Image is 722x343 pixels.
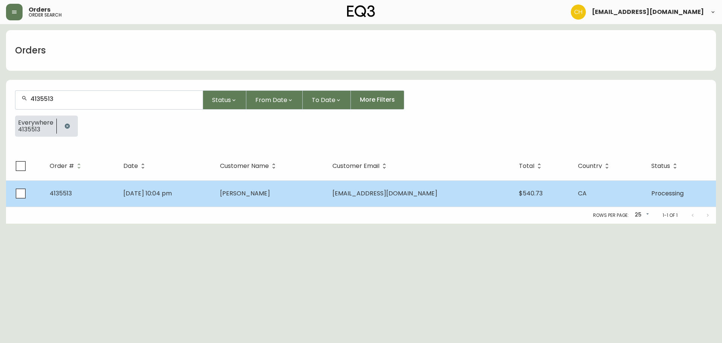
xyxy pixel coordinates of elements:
span: Customer Name [220,164,269,168]
span: Customer Name [220,163,279,169]
img: logo [347,5,375,17]
span: Processing [651,189,684,198]
span: Order # [50,163,84,169]
p: Rows per page: [593,212,629,219]
span: Date [123,164,138,168]
span: More Filters [360,96,395,104]
span: [DATE] 10:04 pm [123,189,172,198]
span: Total [519,163,544,169]
span: Customer Email [332,164,379,168]
span: Status [651,163,680,169]
span: 4135513 [50,189,72,198]
span: [EMAIL_ADDRESS][DOMAIN_NAME] [592,9,704,15]
h5: order search [29,13,62,17]
button: From Date [246,90,303,110]
span: $540.73 [519,189,543,198]
span: 4135513 [18,126,53,133]
span: Country [578,164,602,168]
h1: Orders [15,44,46,57]
img: 6288462cea190ebb98a2c2f3c744dd7e [571,5,586,20]
button: Status [203,90,246,110]
span: Everywhere [18,119,53,126]
span: [EMAIL_ADDRESS][DOMAIN_NAME] [332,189,437,198]
button: To Date [303,90,351,110]
span: Customer Email [332,163,389,169]
button: More Filters [351,90,404,110]
span: Date [123,163,148,169]
span: Country [578,163,612,169]
span: Status [212,95,231,105]
span: Orders [29,7,50,13]
div: 25 [632,209,651,221]
span: Order # [50,164,74,168]
span: Status [651,164,670,168]
span: [PERSON_NAME] [220,189,270,198]
span: Total [519,164,534,168]
span: To Date [312,95,335,105]
p: 1-1 of 1 [663,212,678,219]
span: CA [578,189,587,198]
span: From Date [255,95,287,105]
input: Search [30,95,197,102]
